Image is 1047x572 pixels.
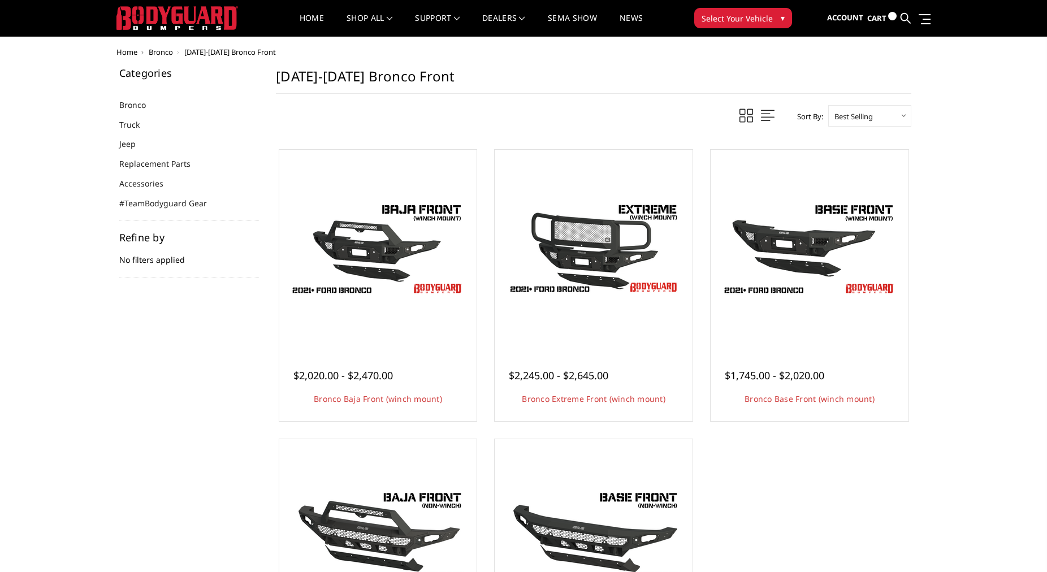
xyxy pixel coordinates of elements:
a: Accessories [119,177,178,189]
a: Bronco Base Front (winch mount) [745,393,875,404]
img: BODYGUARD BUMPERS [116,6,238,30]
label: Sort By: [791,108,823,125]
a: Account [827,3,863,33]
span: Select Your Vehicle [702,12,773,24]
span: ▾ [781,12,785,24]
a: Freedom Series - Bronco Base Front Bumper Bronco Base Front (winch mount) [713,153,906,345]
a: Home [116,47,137,57]
a: Truck [119,119,154,131]
a: #TeamBodyguard Gear [119,197,221,209]
a: News [620,14,643,36]
a: Support [415,14,460,36]
span: $2,245.00 - $2,645.00 [509,369,608,382]
a: Bronco [119,99,160,111]
h1: [DATE]-[DATE] Bronco Front [276,68,911,94]
a: Bronco Extreme Front (winch mount) [522,393,665,404]
a: Home [300,14,324,36]
a: Bronco [149,47,173,57]
a: Cart [867,3,897,34]
span: [DATE]-[DATE] Bronco Front [184,47,276,57]
a: SEMA Show [548,14,597,36]
a: Replacement Parts [119,158,205,170]
button: Select Your Vehicle [694,8,792,28]
a: shop all [347,14,392,36]
span: $2,020.00 - $2,470.00 [293,369,393,382]
a: Bronco Extreme Front (winch mount) Bronco Extreme Front (winch mount) [497,153,690,345]
span: $1,745.00 - $2,020.00 [725,369,824,382]
div: No filters applied [119,232,259,278]
h5: Categories [119,68,259,78]
span: Account [827,12,863,23]
a: Bodyguard Ford Bronco Bronco Baja Front (winch mount) [282,153,474,345]
a: Bronco Baja Front (winch mount) [314,393,442,404]
a: Dealers [482,14,525,36]
span: Cart [867,13,886,23]
h5: Refine by [119,232,259,242]
a: Jeep [119,138,150,150]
